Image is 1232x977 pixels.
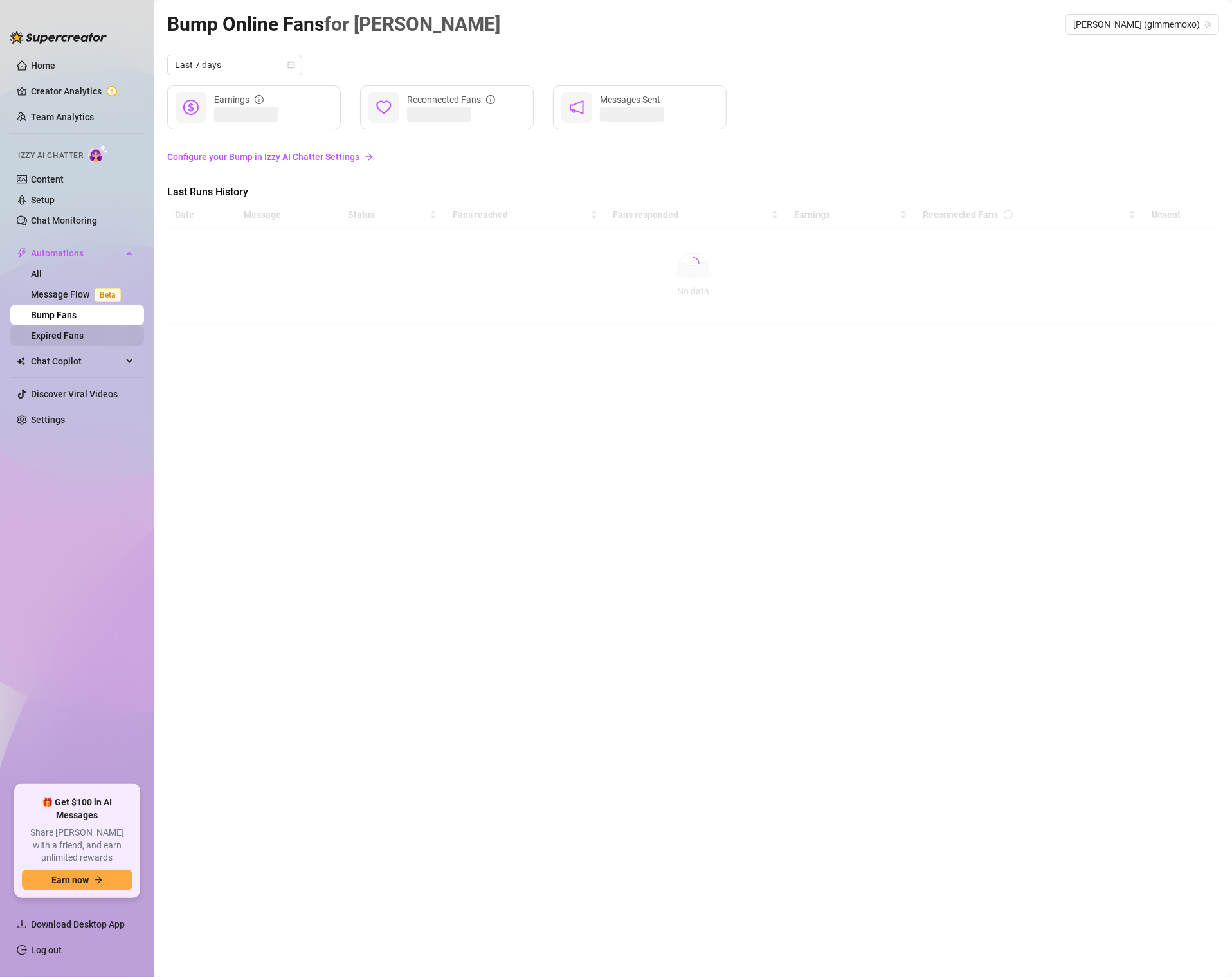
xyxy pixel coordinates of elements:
span: Download Desktop App [31,919,125,929]
span: 🎁 Get $100 in AI Messages [22,796,132,821]
span: loading [687,257,700,270]
div: Earnings [214,93,264,107]
span: heart [376,100,392,115]
span: dollar [183,100,199,115]
span: info-circle [486,95,495,104]
span: arrow-right [365,152,374,161]
span: Anthia (gimmemoxo) [1073,15,1211,34]
article: Bump Online Fans [167,9,500,39]
span: thunderbolt [17,248,27,258]
a: Message FlowBeta [31,289,126,300]
span: Earn now [51,875,89,885]
a: Bump Fans [31,310,77,320]
img: Chat Copilot [17,357,25,366]
a: All [31,269,42,279]
div: Reconnected Fans [407,93,495,107]
img: AI Chatter [88,145,108,163]
span: Last 7 days [175,55,294,75]
span: info-circle [255,95,264,104]
a: Content [31,174,64,184]
a: Expired Fans [31,330,84,341]
span: arrow-right [94,875,103,884]
a: Discover Viral Videos [31,389,118,399]
span: Messages Sent [600,94,660,105]
span: Izzy AI Chatter [18,150,83,162]
a: Setup [31,195,55,205]
span: notification [569,100,584,115]
a: Log out [31,945,62,955]
a: Chat Monitoring [31,215,97,226]
a: Configure your Bump in Izzy AI Chatter Settings [167,150,1219,164]
img: logo-BBDzfeDw.svg [10,31,107,44]
a: Configure your Bump in Izzy AI Chatter Settingsarrow-right [167,145,1219,169]
span: calendar [287,61,295,69]
a: Creator Analytics exclamation-circle [31,81,134,102]
button: Earn nowarrow-right [22,870,132,890]
span: Automations [31,243,122,264]
span: Beta [95,288,121,302]
span: team [1204,21,1212,28]
span: download [17,919,27,929]
span: Chat Copilot [31,351,122,372]
span: Last Runs History [167,184,383,200]
a: Team Analytics [31,112,94,122]
span: for [PERSON_NAME] [324,13,500,35]
a: Home [31,60,55,71]
span: Share [PERSON_NAME] with a friend, and earn unlimited rewards [22,827,132,865]
a: Settings [31,415,65,425]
